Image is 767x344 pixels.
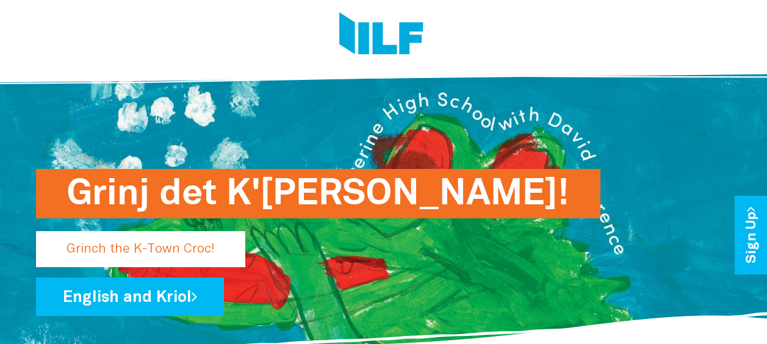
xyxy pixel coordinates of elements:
h1: Grinj det K'[PERSON_NAME]! [67,169,570,218]
p: Grinch the K-Town Croc! [36,231,245,267]
a: Grinj det K'[PERSON_NAME]! [36,238,539,248]
img: Logo [339,12,423,58]
a: English and Kriol [36,278,224,316]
